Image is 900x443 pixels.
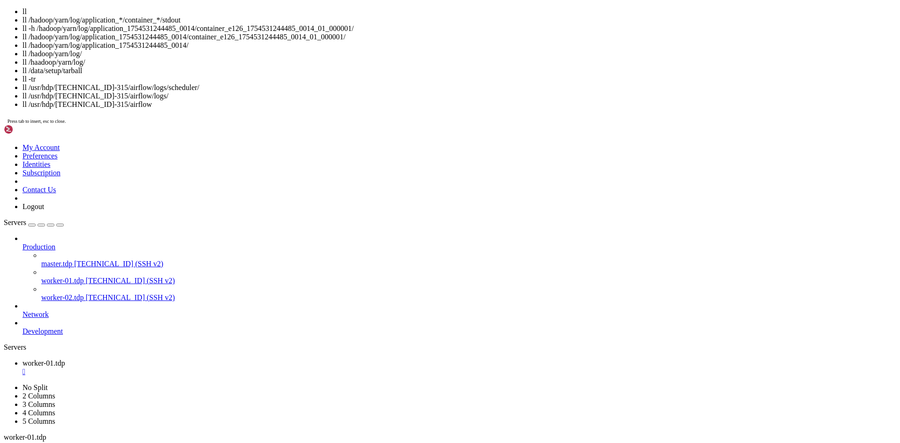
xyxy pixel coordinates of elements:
a: 3 Columns [22,400,55,408]
x-row: -rw-r--r-- 1 devadmin devadmin 26416 [DATE] 09:13 hs_err_pid32407.log [4,346,778,354]
x-row: [devadmin@worker-01 ~]$ ll [4,315,778,323]
a: Development [22,327,896,336]
x-row: prospector.scanner.check_interval: 10s [4,187,778,195]
a: Servers [4,218,64,226]
x-row: filebeat.inputs: [4,36,778,44]
x-row: tmpfs 783M 0 783M 0% /run/user/1000 [4,4,778,12]
x-row: type: pattern [4,123,778,131]
a:  [22,368,896,376]
span: worker-02.tdp [41,293,84,301]
a: No Split [22,383,48,391]
x-row: file_identity.path: true # Use path-based identity [4,179,778,187]
x-row: [devadmin@worker-01 ~]$ nohup /data/setup/filebeat-9.1.0-linux-x86_64/filebeat -c /data/setup/fil... [4,299,778,307]
a: worker-01.tdp [TECHNICAL_ID] (SSH v2) [41,277,896,285]
li: ll /haadoop/yarn/log/ [22,58,896,67]
span: worker-01.tdp [41,277,84,285]
div: Servers [4,343,896,352]
span: filebeat [311,291,341,298]
li: ll /hadoop/yarn/log/ [22,50,896,58]
li: worker-02.tdp [TECHNICAL_ID] (SSH v2) [41,285,896,302]
span: [TECHNICAL_ID] (SSH v2) [74,260,163,268]
a: 4 Columns [22,409,55,417]
li: ll -h /hadoop/yarn/log/application_1754531244485_0014/container_e126_1754531244485_0014_01_000001/ [22,24,896,33]
x-row: devadmin 21059 0.0 0.0 112812 972 pts/0 S+ 14:36 0:00 grep --color=auto [4,291,778,299]
li: ll /usr/hdp/[TECHNICAL_ID]-315/airflow [22,100,896,109]
x-row: - /hadoop/yarn/log/application_*/container_*/stderr [4,83,778,91]
x-row: [devadmin@worker-01 ~]$ ll [4,370,778,378]
li: ll /hadoop/yarn/log/application_1754531244485_0014/ [22,41,896,50]
x-row: filebeat.registry.path: /data/setup/filebeat-9.1.0-linux-x86_64/data/registry [4,227,778,235]
li: master.tdp [TECHNICAL_ID] (SSH v2) [41,251,896,268]
li: ll /hadoop/yarn/log/application_1754531244485_0014/container_e126_1754531244485_0014_01_000001/ [22,33,896,41]
x-row: [devadmin@worker-01 ~]$ cat /data/setup/filebeat-9.1.0-linux-x86_64/filebeat.yml [4,28,778,36]
li: ll -tr [22,75,896,83]
li: worker-01.tdp [TECHNICAL_ID] (SSH v2) [41,268,896,285]
x-row: -rw-r--r-- 1 devadmin devadmin 26416 [DATE] 10:51 hs_err_pid12768.log [4,338,778,346]
x-row: - type: filestream [4,44,778,52]
x-row: id: yarn_logs [4,52,778,60]
x-row: hosts: ["[TECHNICAL_ID]"] [4,251,778,259]
img: Shellngn [4,125,58,134]
x-row: negate: false [4,139,778,147]
div: (26, 46) [106,370,110,378]
a: Logout [22,203,44,210]
x-row: - /hadoop/yarn/log/application_*/container_*/stdout [4,75,778,83]
span: [TECHNICAL_ID] (SSH v2) [86,277,175,285]
x-row: pattern: "^.*" [4,131,778,139]
li: Network [22,302,896,319]
x-row: -rw-r--r-- 1 devadmin devadmin 380317 [DATE] 14:37 logstash.log [4,362,778,370]
x-row: total 668 [4,323,778,330]
x-row: [devadmin@worker-01 ~]$ vi /data/setup/filebeat-9.1.0-linux-x86_64/filebeat.yml [4,275,778,283]
x-row: match: after [4,147,778,155]
x-row: [devadmin@worker-01 ~]$ cat [4,12,778,20]
x-row: -rw-r--r-- 1 devadmin devadmin 83935 [DATE] 14:37 kibana.log [4,354,778,362]
x-row: - /hadoop/yarn/log/application_*/container_*/launch_[DOMAIN_NAME] [4,91,778,99]
span: worker-01.tdp [22,359,65,367]
span: master.tdp [41,260,72,268]
x-row: -rw-r--r-- 1 devadmin devadmin 16347 [DATE] 14:37 filebeat.log [4,330,778,338]
span: Network [22,310,49,318]
x-row: ignore_older: 96h [4,195,778,203]
span: Servers [4,218,26,226]
li: ll [22,8,896,16]
x-row: enabled: true [4,60,778,68]
x-row: parsers: [4,107,778,115]
x-row: [1] 21110 [4,307,778,315]
li: Development [22,319,896,336]
a: worker-01.tdp [22,359,896,376]
a: Identities [22,160,51,168]
x-row: clean_removed: true [4,211,778,219]
x-row: skip_newline: false [4,163,778,171]
a: master.tdp [TECHNICAL_ID] (SSH v2) [41,260,896,268]
span: Development [22,327,63,335]
li: ll /data/setup/tarball [22,67,896,75]
x-row: paths: [4,68,778,75]
span: ✅ [131,179,139,187]
a: Production [22,243,896,251]
a: Contact Us [22,186,56,194]
li: ll /hadoop/yarn/log/application_*/container_*/stdout [22,16,896,24]
x-row: ^C [4,20,778,28]
x-row: output.logstash: [4,243,778,251]
x-row: max_lines: 10000 [4,155,778,163]
span: worker-01.tdp [4,433,46,441]
a: 5 Columns [22,417,55,425]
x-row: clean_inactive: 168h [4,203,778,211]
a: 2 Columns [22,392,55,400]
a: worker-02.tdp [TECHNICAL_ID] (SSH v2) [41,293,896,302]
x-row: [devadmin@worker-01 ~]$ ps -aux | grep filebeat [4,283,778,291]
x-row: [devadmin@worker-01 ~]$ rm -rf /data/setup/filebeat-9.1.0-linux-x86_64/data/registry/filebeat [4,267,778,275]
a: Subscription [22,169,60,177]
li: ll /usr/hdp/[TECHNICAL_ID]-315/airflow/logs/scheduler/ [22,83,896,92]
a: Network [22,310,896,319]
a: Preferences [22,152,58,160]
span: [TECHNICAL_ID] (SSH v2) [86,293,175,301]
span: Production [22,243,55,251]
x-row: - multiline: [4,115,778,123]
li: Production [22,234,896,302]
a: My Account [22,143,60,151]
li: ll /usr/hdp/[TECHNICAL_ID]-315/airflow/logs/ [22,92,896,100]
span: Press tab to insert, esc to close. [7,119,66,124]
